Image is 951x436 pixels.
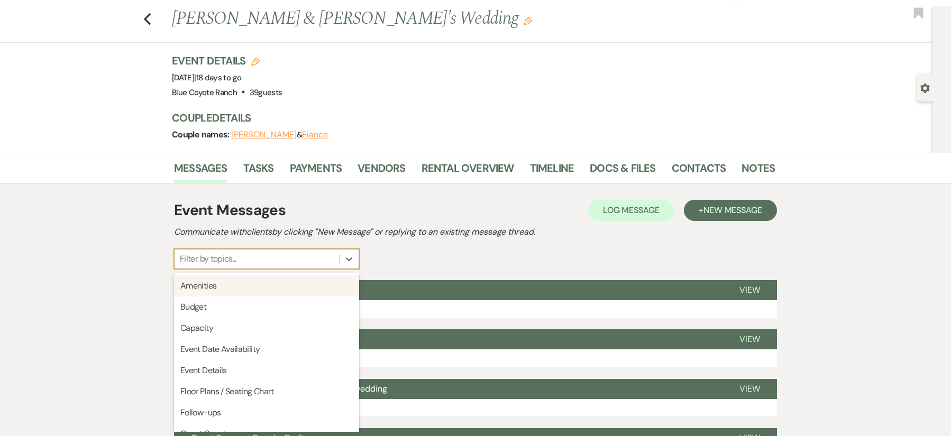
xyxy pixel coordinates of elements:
[174,160,227,183] a: Messages
[231,131,297,139] button: [PERSON_NAME]
[174,399,777,417] button: 12 messages
[174,339,359,360] div: Event Date Availability
[174,360,359,381] div: Event Details
[243,160,274,183] a: Tasks
[723,329,777,349] button: View
[172,110,764,125] h3: Couple Details
[358,160,405,183] a: Vendors
[174,296,359,318] div: Budget
[684,200,777,221] button: +New Message
[290,160,342,183] a: Payments
[588,200,674,221] button: Log Message
[196,72,242,83] span: 18 days to go
[172,72,241,83] span: [DATE]
[180,253,236,265] div: Filter by topics...
[590,160,655,183] a: Docs & Files
[920,82,930,92] button: Open lead details
[703,205,762,216] span: New Message
[231,129,328,140] span: &
[723,280,777,300] button: View
[174,381,359,402] div: Floor Plans / Seating Chart
[723,379,777,399] button: View
[172,87,237,98] span: Blue Coyote Ranch
[672,160,726,183] a: Contacts
[603,205,660,216] span: Log Message
[302,131,328,139] button: Fiance
[174,300,777,318] button: 13 messages
[739,284,760,295] span: View
[250,87,282,98] span: 39 guests
[530,160,574,183] a: Timeline
[174,275,359,296] div: Amenities
[174,226,777,238] h2: Communicate with clients by clicking "New Message" or replying to an existing message thread.
[174,318,359,339] div: Capacity
[172,6,646,32] h1: [PERSON_NAME] & [PERSON_NAME]'s Wedding
[422,160,514,183] a: Rental Overview
[174,379,723,399] button: Document to track payment links for your wedding
[742,160,775,183] a: Notes
[174,402,359,423] div: Follow-ups
[174,329,723,349] button: Follow up on final details!
[174,199,286,221] h1: Event Messages
[174,280,723,300] button: Approval Needed: Floor Plan
[739,333,760,345] span: View
[194,72,241,83] span: |
[172,129,231,140] span: Couple names:
[739,383,760,394] span: View
[524,16,532,25] button: Edit
[174,349,777,367] button: 1 message
[172,53,282,68] h3: Event Details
